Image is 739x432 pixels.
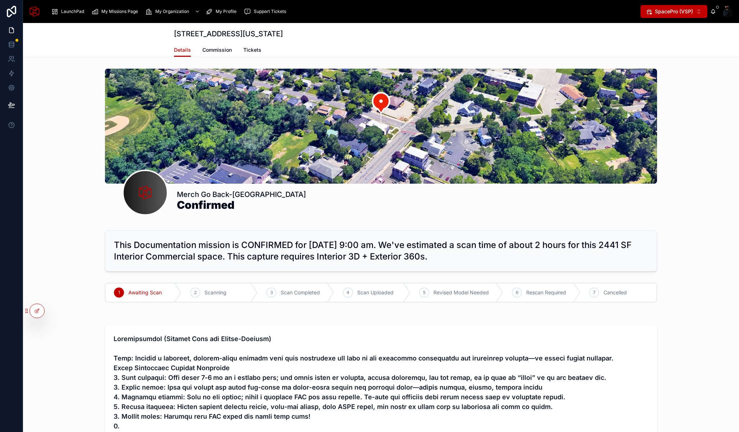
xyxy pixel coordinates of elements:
[61,9,84,14] span: LaunchPad
[281,289,320,296] span: Scan Completed
[655,8,693,15] span: SpacePro (VSP)
[114,239,648,262] h2: This Documentation mission is CONFIRMED for [DATE] 9:00 am. We've estimated a scan time of about ...
[174,29,283,39] h1: [STREET_ADDRESS][US_STATE]
[89,5,143,18] a: My Missions Page
[242,5,291,18] a: Support Tickets
[433,289,489,296] span: Revised Model Needed
[526,289,566,296] span: Rescan Required
[357,289,394,296] span: Scan Uploaded
[593,290,596,295] span: 7
[194,290,197,295] span: 2
[128,289,162,296] span: Awaiting Scan
[216,9,237,14] span: My Profile
[516,290,518,295] span: 6
[346,290,349,295] span: 4
[46,4,641,19] div: scrollable content
[49,5,89,18] a: LaunchPad
[270,290,273,295] span: 3
[174,43,191,57] a: Details
[29,6,40,17] img: App logo
[641,5,707,18] button: Select Button
[177,189,306,199] h1: Merch Go Back-[GEOGRAPHIC_DATA]
[202,46,232,54] span: Commission
[203,5,242,18] a: My Profile
[205,289,226,296] span: Scanning
[155,9,189,14] span: My Organization
[254,9,286,14] span: Support Tickets
[202,43,232,58] a: Commission
[423,290,426,295] span: 5
[243,46,261,54] span: Tickets
[101,9,138,14] span: My Missions Page
[143,5,203,18] a: My Organization
[603,289,627,296] span: Cancelled
[177,199,306,210] h1: Confirmed
[243,43,261,58] a: Tickets
[174,46,191,54] span: Details
[118,290,120,295] span: 1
